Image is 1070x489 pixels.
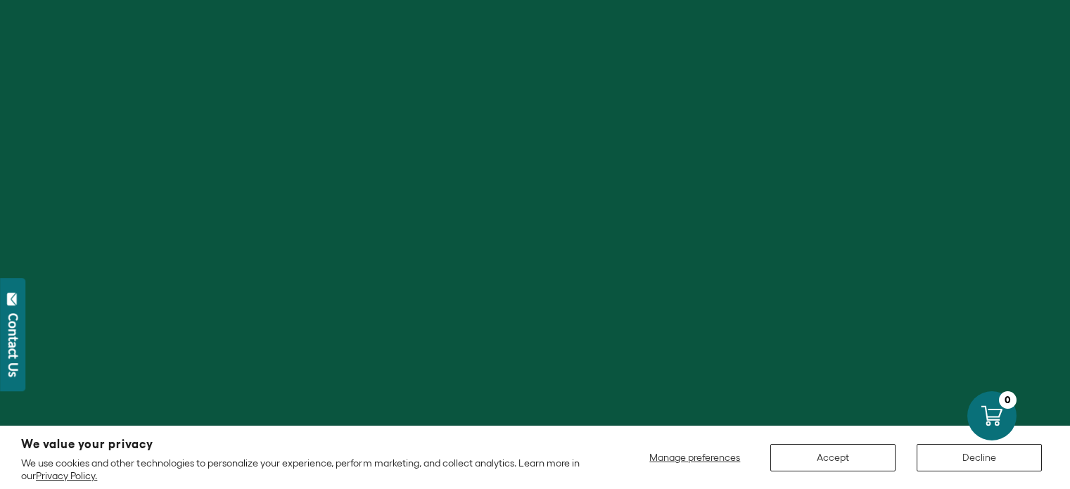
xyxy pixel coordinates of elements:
p: We use cookies and other technologies to personalize your experience, perform marketing, and coll... [21,457,590,482]
div: 0 [999,391,1017,409]
button: Accept [770,444,896,471]
button: Decline [917,444,1042,471]
a: Privacy Policy. [36,470,97,481]
span: Manage preferences [649,452,740,463]
h2: We value your privacy [21,438,590,450]
div: Contact Us [6,313,20,377]
button: Manage preferences [641,444,749,471]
